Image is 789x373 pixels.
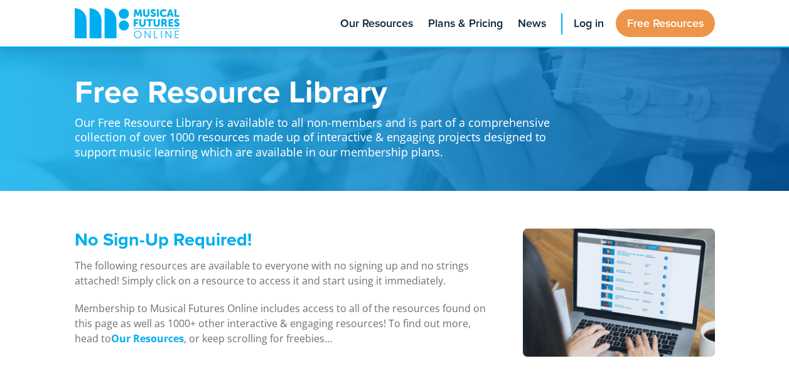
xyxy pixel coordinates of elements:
[428,15,503,32] span: Plans & Pricing
[75,301,491,346] p: Membership to Musical Futures Online includes access to all of the resources found on this page a...
[574,15,604,32] span: Log in
[75,226,252,252] span: No Sign-Up Required!
[340,15,413,32] span: Our Resources
[111,332,184,345] strong: Our Resources
[75,107,564,159] p: Our Free Resource Library is available to all non-members and is part of a comprehensive collecti...
[75,258,491,288] p: The following resources are available to everyone with no signing up and no strings attached! Sim...
[75,75,564,107] h1: Free Resource Library
[518,15,546,32] span: News
[111,332,184,346] a: Our Resources
[616,9,715,37] a: Free Resources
